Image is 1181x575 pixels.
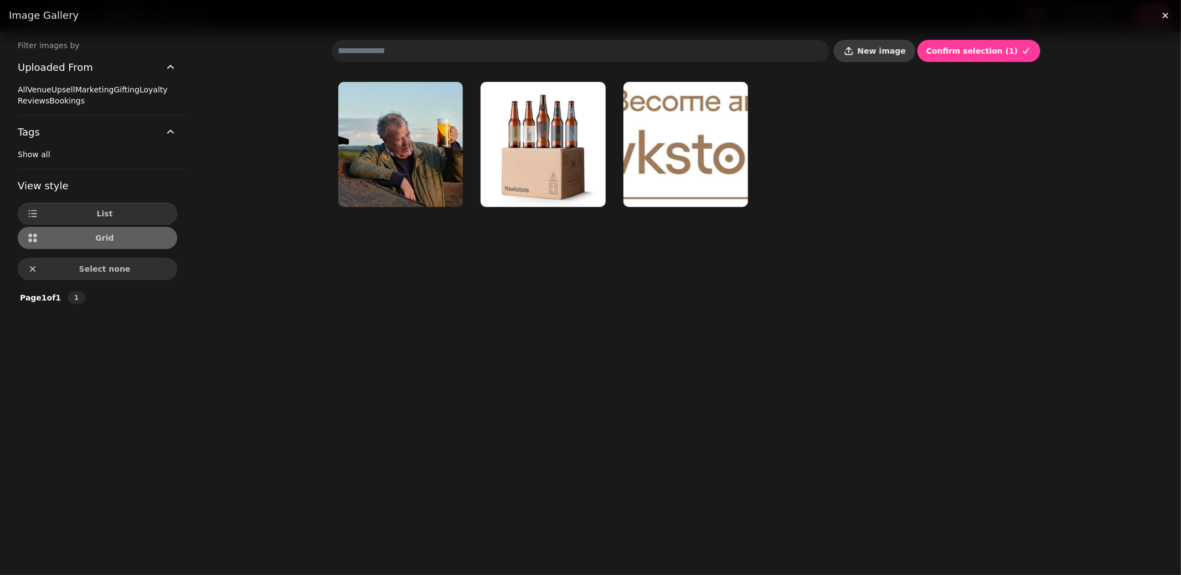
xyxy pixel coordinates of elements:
button: 1 [68,291,85,304]
span: Marketing [75,85,114,94]
span: Select none [42,265,168,273]
span: Confirm selection ( 1 ) [926,47,1018,55]
div: Tags [18,149,177,169]
img: Hawkstone_18533_RT_2_1500x (1).jpg [338,82,463,207]
h3: Image gallery [9,9,1172,22]
img: Mask_group.png [623,82,749,207]
div: Uploaded From [18,84,177,115]
span: New image [858,47,906,55]
span: Grid [42,234,168,242]
button: Grid [18,227,177,249]
span: Venue [27,85,51,94]
span: Upsell [51,85,75,94]
img: HS162M_Hawkstonian_LP_1500x1500px.png [481,82,606,207]
span: Show all [18,150,50,159]
span: All [18,85,27,94]
h3: View style [18,178,177,194]
button: Tags [18,116,177,149]
span: Loyalty [140,85,168,94]
button: New image [834,40,915,62]
label: Filter images by [9,40,186,51]
button: Select none [18,258,177,280]
button: List [18,203,177,225]
span: Gifting [114,85,140,94]
span: List [42,210,168,217]
span: Reviews [18,96,49,105]
button: Uploaded From [18,51,177,84]
p: Page 1 of 1 [16,292,65,303]
nav: Pagination [68,291,85,304]
span: 1 [72,294,81,301]
span: Bookings [49,96,85,105]
button: Confirm selection (1) [917,40,1040,62]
